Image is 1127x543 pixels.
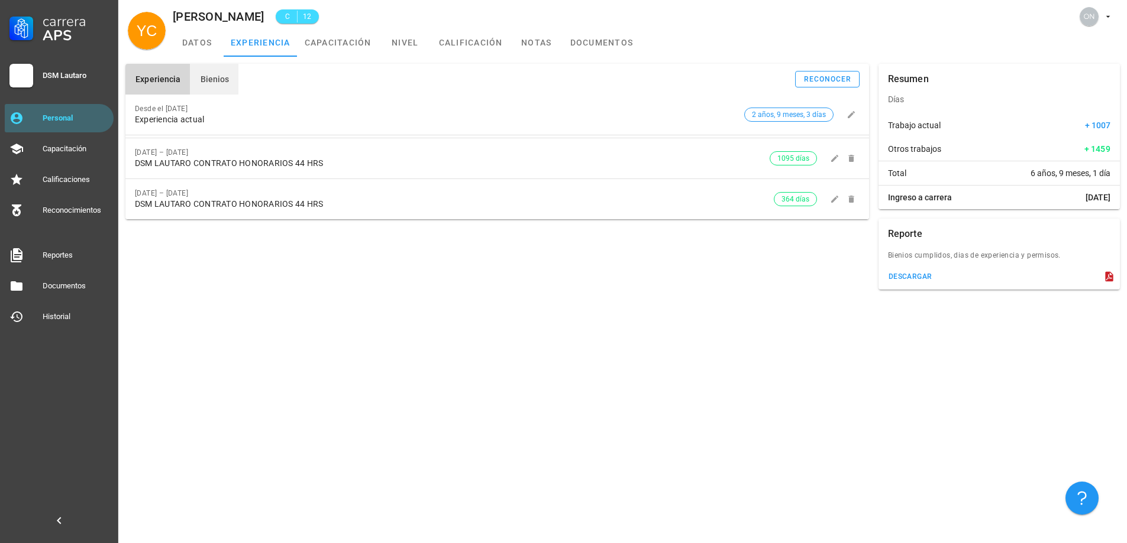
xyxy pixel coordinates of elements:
div: reconocer [803,75,852,83]
div: avatar [1080,7,1099,26]
div: Desde el [DATE] [135,105,740,113]
div: Capacitación [43,144,109,154]
div: Personal [43,113,109,123]
span: Ingreso a carrera [888,191,952,203]
a: Reportes [5,241,114,269]
span: Bienios [199,74,229,84]
div: [DATE] – [DATE] [135,148,770,157]
a: experiencia [224,28,298,57]
span: [DATE] [1086,191,1110,203]
button: Bienios [190,64,238,95]
div: Experiencia actual [135,115,740,125]
div: Reconocimientos [43,206,109,215]
div: Carrera [43,14,109,28]
div: Reportes [43,251,109,260]
button: descargar [883,268,937,285]
a: Personal [5,104,114,132]
span: 6 años, 9 meses, 1 día [1031,167,1110,179]
a: Calificaciones [5,165,114,194]
div: Calificaciones [43,175,109,184]
span: Total [888,167,906,179]
a: documentos [563,28,641,57]
a: notas [510,28,563,57]
div: Historial [43,312,109,321]
span: Experiencia [135,74,180,84]
div: DSM LAUTARO CONTRATO HONORARIOS 44 HRS [135,199,774,209]
div: Días [879,85,1120,113]
div: APS [43,28,109,43]
div: Resumen [888,64,929,95]
span: Trabajo actual [888,119,941,131]
a: nivel [379,28,432,57]
a: capacitación [298,28,379,57]
span: YC [137,12,157,50]
a: Historial [5,303,114,331]
div: Documentos [43,281,109,291]
div: Reporte [888,219,922,249]
div: Bienios cumplidos, dias de experiencia y permisos. [879,249,1120,268]
div: descargar [888,272,932,281]
span: 1095 días [777,152,809,165]
span: C [283,11,292,22]
div: DSM Lautaro [43,71,109,80]
div: [DATE] – [DATE] [135,189,774,197]
a: Reconocimientos [5,196,114,225]
span: 2 años, 9 meses, 3 días [752,108,826,121]
a: calificación [432,28,510,57]
button: Experiencia [125,64,190,95]
div: avatar [128,12,166,50]
a: datos [170,28,224,57]
a: Documentos [5,272,114,300]
span: 12 [302,11,312,22]
span: Otros trabajos [888,143,941,155]
a: Capacitación [5,135,114,163]
button: reconocer [795,71,860,87]
span: + 1459 [1084,143,1111,155]
span: 364 días [782,193,809,206]
div: DSM LAUTARO CONTRATO HONORARIOS 44 HRS [135,158,770,168]
span: + 1007 [1085,119,1110,131]
div: [PERSON_NAME] [173,10,264,23]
